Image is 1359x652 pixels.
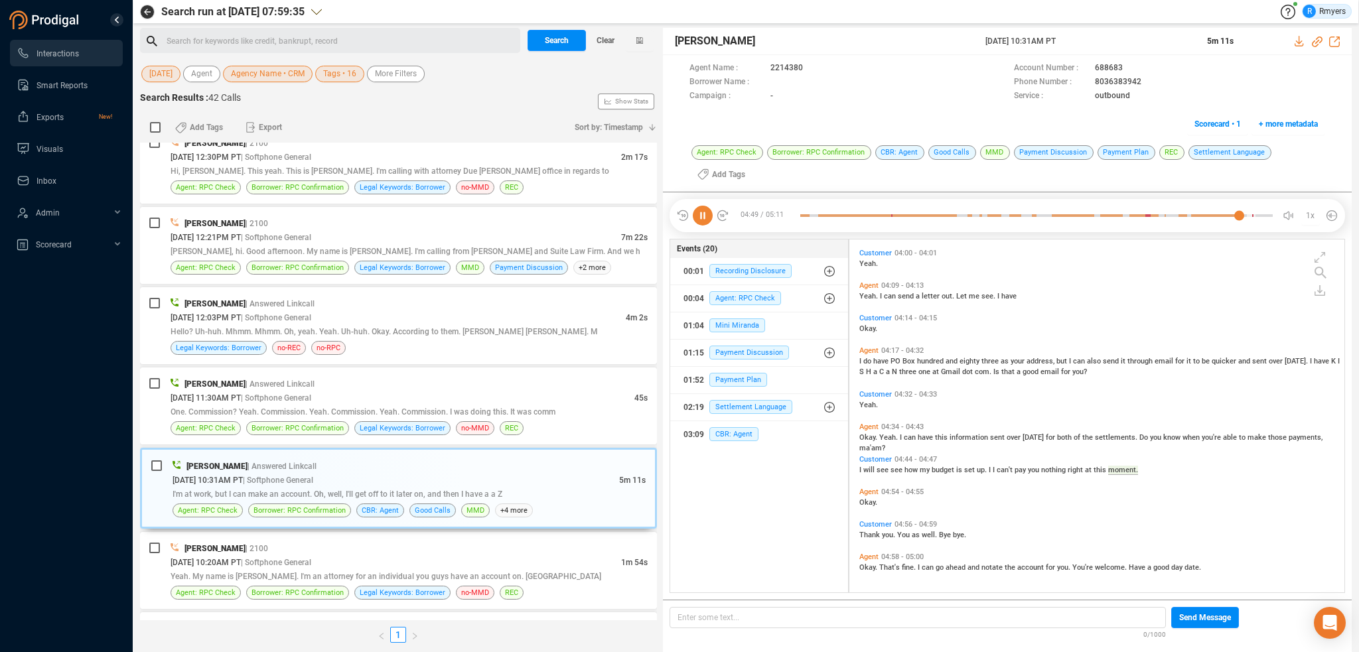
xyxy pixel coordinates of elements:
[1057,433,1074,442] span: both
[902,357,917,365] span: Box
[140,287,657,364] div: [PERSON_NAME]| Answered Linkcall[DATE] 12:03PM PT| Softphone General4m 2sHello? Uh-huh. Mhmm. Mhm...
[1193,357,1202,365] span: to
[461,261,479,274] span: MMD
[1127,357,1155,365] span: through
[863,466,877,474] span: will
[1023,433,1046,442] span: [DATE]
[900,433,904,442] span: I
[859,259,878,268] span: Yeah.
[884,292,898,300] span: can
[360,422,445,434] span: Legal Keywords: Borrower
[140,532,657,609] div: [PERSON_NAME]| 2100[DATE] 10:20AM PT| Softphone General1m 54sYeah. My name is [PERSON_NAME]. I'm ...
[378,632,386,640] span: left
[634,393,648,403] span: 45s
[1223,433,1239,442] span: able
[390,627,406,643] li: 1
[1073,357,1087,365] span: can
[1171,563,1184,572] span: day
[573,261,611,275] span: +2 more
[1331,357,1338,365] span: K
[689,62,764,76] span: Agent Name :
[184,299,246,308] span: [PERSON_NAME]
[863,357,873,365] span: do
[897,531,912,539] span: You
[990,433,1007,442] span: sent
[916,292,922,300] span: a
[956,292,969,300] span: Let
[880,292,884,300] span: I
[873,367,879,376] span: a
[362,504,399,517] span: CBR: Agent
[683,288,704,309] div: 00:04
[879,433,900,442] span: Yeah.
[997,466,1015,474] span: can't
[922,292,942,300] span: letter
[918,433,935,442] span: have
[149,66,173,82] span: [DATE]
[670,367,848,393] button: 01:52Payment Plan
[190,117,223,138] span: Add Tags
[873,357,891,365] span: have
[936,563,946,572] span: go
[912,531,922,539] span: as
[231,66,305,82] span: Agency Name • CRM
[1046,433,1057,442] span: for
[1269,357,1285,365] span: over
[36,145,63,154] span: Visuals
[246,219,268,228] span: | 2100
[1338,357,1340,365] span: I
[1068,466,1085,474] span: right
[415,504,451,517] span: Good Calls
[1056,357,1069,365] span: but
[173,476,243,485] span: [DATE] 10:31AM PT
[505,181,518,194] span: REC
[1285,357,1310,365] span: [DATE].
[171,558,241,567] span: [DATE] 10:20AM PT
[246,379,315,389] span: | Answered Linkcall
[902,563,918,572] span: fine.
[866,367,873,376] span: H
[140,127,657,204] div: [PERSON_NAME]| 2100[DATE] 12:30PM PT| Softphone General2m 17sHi, [PERSON_NAME]. This yeah. This i...
[918,563,922,572] span: I
[1027,357,1056,365] span: address,
[251,586,344,599] span: Borrower: RPC Confirmation
[1103,357,1121,365] span: send
[997,292,1001,300] span: I
[251,181,344,194] span: Borrower: RPC Confirmation
[1087,357,1103,365] span: also
[670,312,848,339] button: 01:04Mini Miranda
[461,181,489,194] span: no-MMD
[184,139,246,148] span: [PERSON_NAME]
[241,233,311,242] span: | Softphone General
[411,632,419,640] span: right
[241,558,311,567] span: | Softphone General
[461,586,489,599] span: no-MMD
[597,30,614,51] span: Clear
[1252,113,1325,135] button: + more metadata
[1301,206,1320,225] button: 1x
[689,164,753,185] button: Add Tags
[939,531,953,539] span: Bye
[879,367,886,376] span: C
[969,292,981,300] span: me
[859,357,863,365] span: I
[960,357,981,365] span: eighty
[1046,563,1057,572] span: for
[1310,357,1314,365] span: I
[140,207,657,284] div: [PERSON_NAME]| 2100[DATE] 12:21PM PT| Softphone General7m 22s[PERSON_NAME], hi. Good afternoon. M...
[922,563,936,572] span: can
[619,476,646,485] span: 5m 11s
[375,66,417,82] span: More Filters
[167,117,231,138] button: Add Tags
[140,448,657,529] div: [PERSON_NAME]| Answered Linkcall[DATE] 10:31AM PT| Softphone General5m 11sI'm at work, but I can ...
[683,261,704,282] div: 00:01
[946,563,967,572] span: ahead
[171,572,601,581] span: Yeah. My name is [PERSON_NAME]. I'm an attorney for an individual you guys have an account on. [G...
[1095,563,1129,572] span: welcome.
[171,233,241,242] span: [DATE] 12:21PM PT
[709,318,765,332] span: Mini Miranda
[1202,433,1223,442] span: you're
[1139,433,1150,442] span: Do
[391,627,405,642] a: 1
[1069,357,1073,365] span: I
